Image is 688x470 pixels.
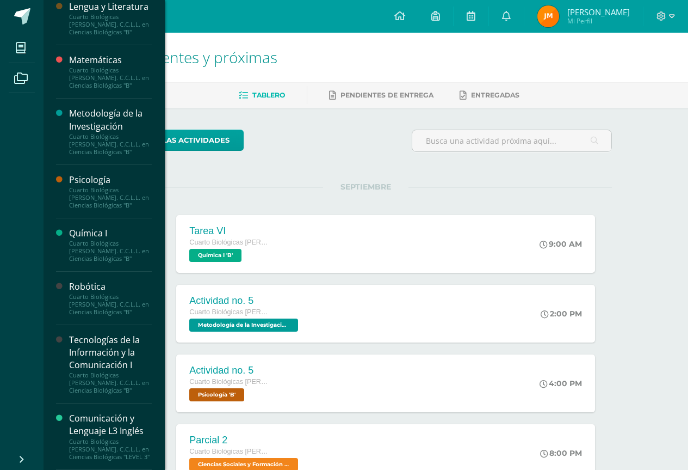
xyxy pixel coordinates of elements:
[541,309,582,319] div: 2:00 PM
[69,174,152,186] div: Psicología
[323,182,408,192] span: SEPTIEMBRE
[69,334,152,394] a: Tecnologías de la Información y la Comunicación ICuarto Biológicas [PERSON_NAME]. C.C.L.L. en Cie...
[120,130,244,151] a: todas las Actividades
[69,107,152,132] div: Metodología de la Investigación
[189,239,271,246] span: Cuarto Biológicas [PERSON_NAME]. C.C.L.L. en Ciencias Biológicas
[69,54,152,66] div: Matemáticas
[189,388,244,401] span: Psicología 'B'
[189,435,301,446] div: Parcial 2
[69,66,152,89] div: Cuarto Biológicas [PERSON_NAME]. C.C.L.L. en Ciencias Biológicas "B"
[189,308,271,316] span: Cuarto Biológicas [PERSON_NAME]. C.C.L.L. en Ciencias Biológicas
[69,1,152,36] a: Lengua y LiteraturaCuarto Biológicas [PERSON_NAME]. C.C.L.L. en Ciencias Biológicas "B"
[69,371,152,394] div: Cuarto Biológicas [PERSON_NAME]. C.C.L.L. en Ciencias Biológicas "B"
[69,227,152,263] a: Química ICuarto Biológicas [PERSON_NAME]. C.C.L.L. en Ciencias Biológicas "B"
[189,319,298,332] span: Metodología de la Investigación 'B'
[57,47,277,68] span: Actividades recientes y próximas
[537,5,559,27] img: 01efde1dc7360a64dc5a8a5d0a156147.png
[189,378,271,386] span: Cuarto Biológicas [PERSON_NAME]. C.C.L.L. en Ciencias Biológicas
[69,280,152,293] div: Robótica
[189,365,271,376] div: Actividad no. 5
[252,91,285,99] span: Tablero
[189,295,301,307] div: Actividad no. 5
[69,334,152,371] div: Tecnologías de la Información y la Comunicación I
[69,293,152,316] div: Cuarto Biológicas [PERSON_NAME]. C.C.L.L. en Ciencias Biológicas "B"
[69,280,152,316] a: RobóticaCuarto Biológicas [PERSON_NAME]. C.C.L.L. en Ciencias Biológicas "B"
[567,7,630,17] span: [PERSON_NAME]
[471,91,519,99] span: Entregadas
[69,412,152,437] div: Comunicación y Lenguaje L3 Inglés
[412,130,611,151] input: Busca una actividad próxima aquí...
[69,412,152,460] a: Comunicación y Lenguaje L3 InglésCuarto Biológicas [PERSON_NAME]. C.C.L.L. en Ciencias Biológicas...
[329,87,433,104] a: Pendientes de entrega
[69,13,152,36] div: Cuarto Biológicas [PERSON_NAME]. C.C.L.L. en Ciencias Biológicas "B"
[540,448,582,458] div: 8:00 PM
[189,249,241,262] span: Química I 'B'
[69,1,152,13] div: Lengua y Literatura
[540,239,582,249] div: 9:00 AM
[189,225,271,237] div: Tarea VI
[567,16,630,26] span: Mi Perfil
[69,174,152,209] a: PsicologíaCuarto Biológicas [PERSON_NAME]. C.C.L.L. en Ciencias Biológicas "B"
[69,240,152,263] div: Cuarto Biológicas [PERSON_NAME]. C.C.L.L. en Ciencias Biológicas "B"
[460,87,519,104] a: Entregadas
[69,186,152,209] div: Cuarto Biológicas [PERSON_NAME]. C.C.L.L. en Ciencias Biológicas "B"
[189,448,271,455] span: Cuarto Biológicas [PERSON_NAME]. C.C.L.L. en Ciencias Biológicas
[69,107,152,155] a: Metodología de la InvestigaciónCuarto Biológicas [PERSON_NAME]. C.C.L.L. en Ciencias Biológicas "B"
[69,54,152,89] a: MatemáticasCuarto Biológicas [PERSON_NAME]. C.C.L.L. en Ciencias Biológicas "B"
[69,438,152,461] div: Cuarto Biológicas [PERSON_NAME]. C.C.L.L. en Ciencias Biológicas "LEVEL 3"
[540,379,582,388] div: 4:00 PM
[239,87,285,104] a: Tablero
[340,91,433,99] span: Pendientes de entrega
[69,227,152,240] div: Química I
[69,133,152,156] div: Cuarto Biológicas [PERSON_NAME]. C.C.L.L. en Ciencias Biológicas "B"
